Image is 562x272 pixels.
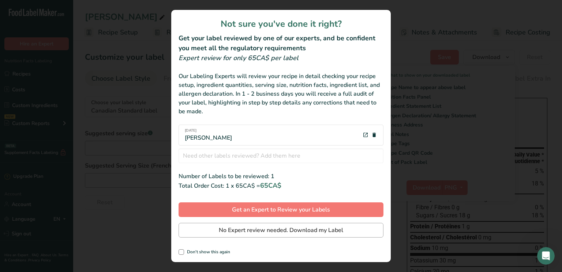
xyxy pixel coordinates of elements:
input: Need other labels reviewed? Add them here [179,148,383,163]
div: Our Labeling Experts will review your recipe in detail checking your recipe setup, ingredient qua... [179,72,383,116]
h1: Not sure you've done it right? [179,17,383,30]
button: No Expert review needed. Download my Label [179,223,383,238]
iframe: Intercom live chat [537,247,555,265]
span: Get an Expert to Review your Labels [232,205,330,214]
div: Expert review for only 65CA$ per label [179,53,383,63]
span: 65CA$ [260,181,281,190]
span: No Expert review needed. Download my Label [219,226,343,235]
h2: Get your label reviewed by one of our experts, and be confident you meet all the regulatory requi... [179,33,383,53]
div: Total Order Cost: 1 x 65CA$ = [179,181,383,191]
span: [DATE] [185,128,232,133]
button: Get an Expert to Review your Labels [179,202,383,217]
span: Don't show this again [184,249,230,255]
div: Number of Labels to be reviewed: 1 [179,172,383,181]
div: [PERSON_NAME] [185,128,232,142]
